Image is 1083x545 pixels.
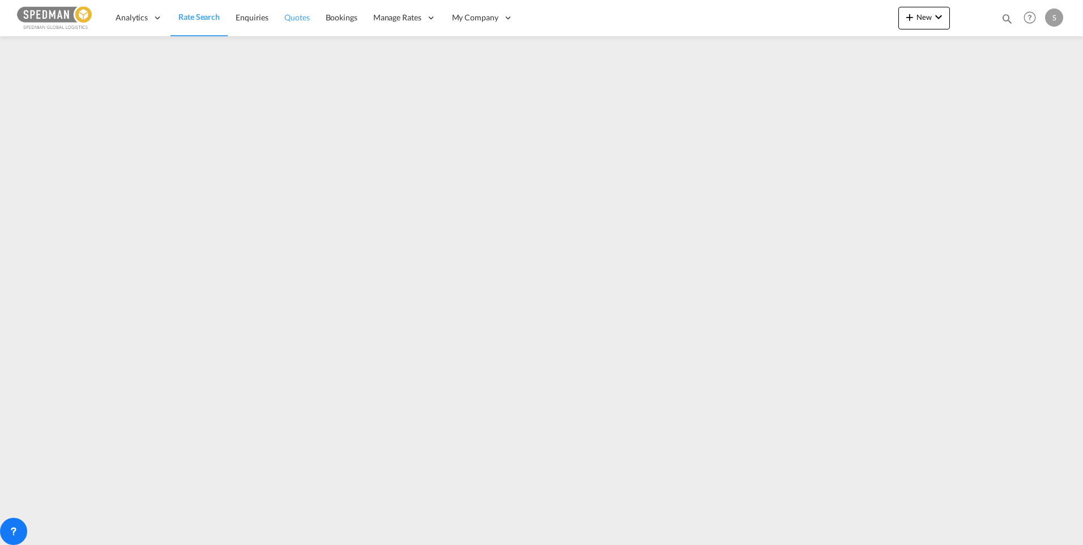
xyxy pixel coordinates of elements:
[116,12,148,23] span: Analytics
[1020,8,1045,28] div: Help
[1001,12,1013,25] md-icon: icon-magnify
[1001,12,1013,29] div: icon-magnify
[236,12,268,22] span: Enquiries
[898,7,950,29] button: icon-plus 400-fgNewicon-chevron-down
[932,10,945,24] md-icon: icon-chevron-down
[17,5,93,31] img: c12ca350ff1b11efb6b291369744d907.png
[373,12,421,23] span: Manage Rates
[284,12,309,22] span: Quotes
[1020,8,1039,27] span: Help
[178,12,220,22] span: Rate Search
[903,10,916,24] md-icon: icon-plus 400-fg
[326,12,357,22] span: Bookings
[452,12,498,23] span: My Company
[1045,8,1063,27] div: S
[903,12,945,22] span: New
